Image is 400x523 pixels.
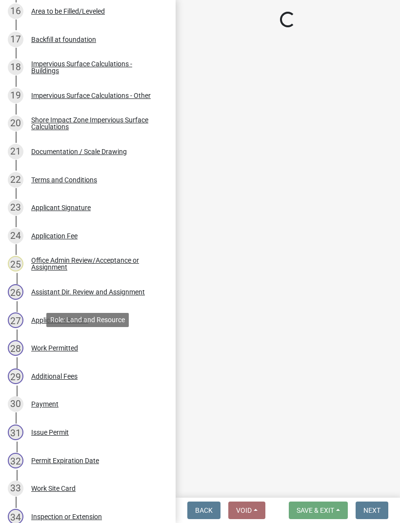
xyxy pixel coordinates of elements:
[31,232,78,239] div: Application Fee
[8,396,23,412] div: 30
[8,340,23,356] div: 28
[8,481,23,496] div: 33
[8,453,23,468] div: 32
[8,32,23,47] div: 17
[31,457,99,464] div: Permit Expiration Date
[356,502,388,519] button: Next
[228,502,265,519] button: Void
[31,148,127,155] div: Documentation / Scale Drawing
[31,485,76,492] div: Work Site Card
[8,59,23,75] div: 18
[363,506,380,514] span: Next
[46,313,129,327] div: Role: Land and Resource
[8,116,23,131] div: 20
[8,88,23,103] div: 19
[31,257,160,271] div: Office Admin Review/Acceptance or Assignment
[8,425,23,440] div: 31
[31,204,91,211] div: Applicant Signature
[31,116,160,130] div: Shore Impact Zone Impervious Surface Calculations
[236,506,252,514] span: Void
[8,256,23,271] div: 25
[187,502,220,519] button: Back
[31,36,96,43] div: Backfill at foundation
[297,506,334,514] span: Save & Exit
[8,144,23,159] div: 21
[8,3,23,19] div: 16
[8,172,23,188] div: 22
[31,8,105,15] div: Area to be Filled/Leveled
[8,284,23,300] div: 26
[31,345,78,351] div: Work Permitted
[31,429,69,436] div: Issue Permit
[31,513,102,520] div: Inspection or Extension
[31,373,78,380] div: Additional Fees
[31,176,97,183] div: Terms and Conditions
[31,317,88,324] div: Application Review
[8,200,23,215] div: 23
[195,506,213,514] span: Back
[31,289,145,295] div: Assistant Dir. Review and Assignment
[31,92,151,99] div: Impervious Surface Calculations - Other
[289,502,348,519] button: Save & Exit
[31,60,160,74] div: Impervious Surface Calculations - Buildings
[8,368,23,384] div: 29
[8,228,23,244] div: 24
[8,312,23,328] div: 27
[31,401,59,407] div: Payment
